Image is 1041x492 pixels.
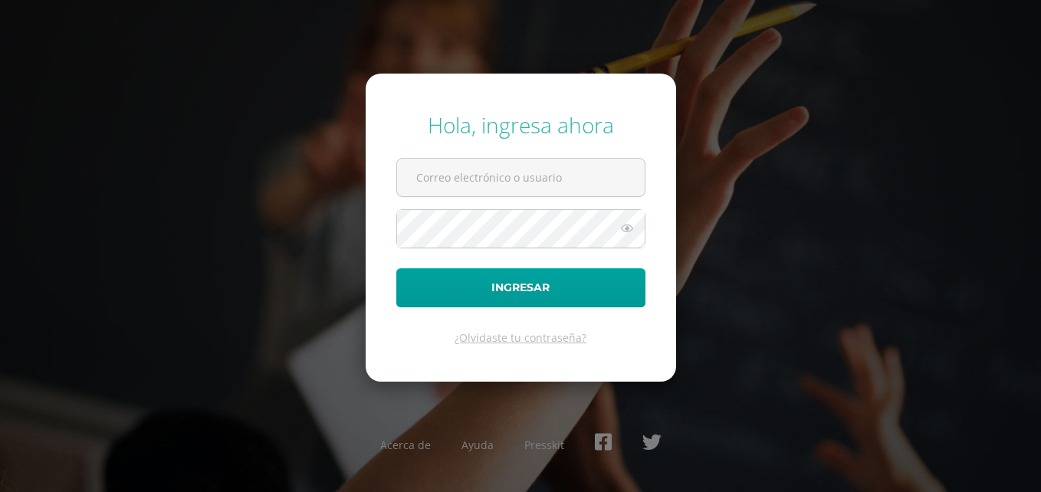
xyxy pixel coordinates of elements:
[455,330,586,345] a: ¿Olvidaste tu contraseña?
[396,110,645,139] div: Hola, ingresa ahora
[396,268,645,307] button: Ingresar
[461,438,494,452] a: Ayuda
[380,438,431,452] a: Acerca de
[397,159,645,196] input: Correo electrónico o usuario
[524,438,564,452] a: Presskit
